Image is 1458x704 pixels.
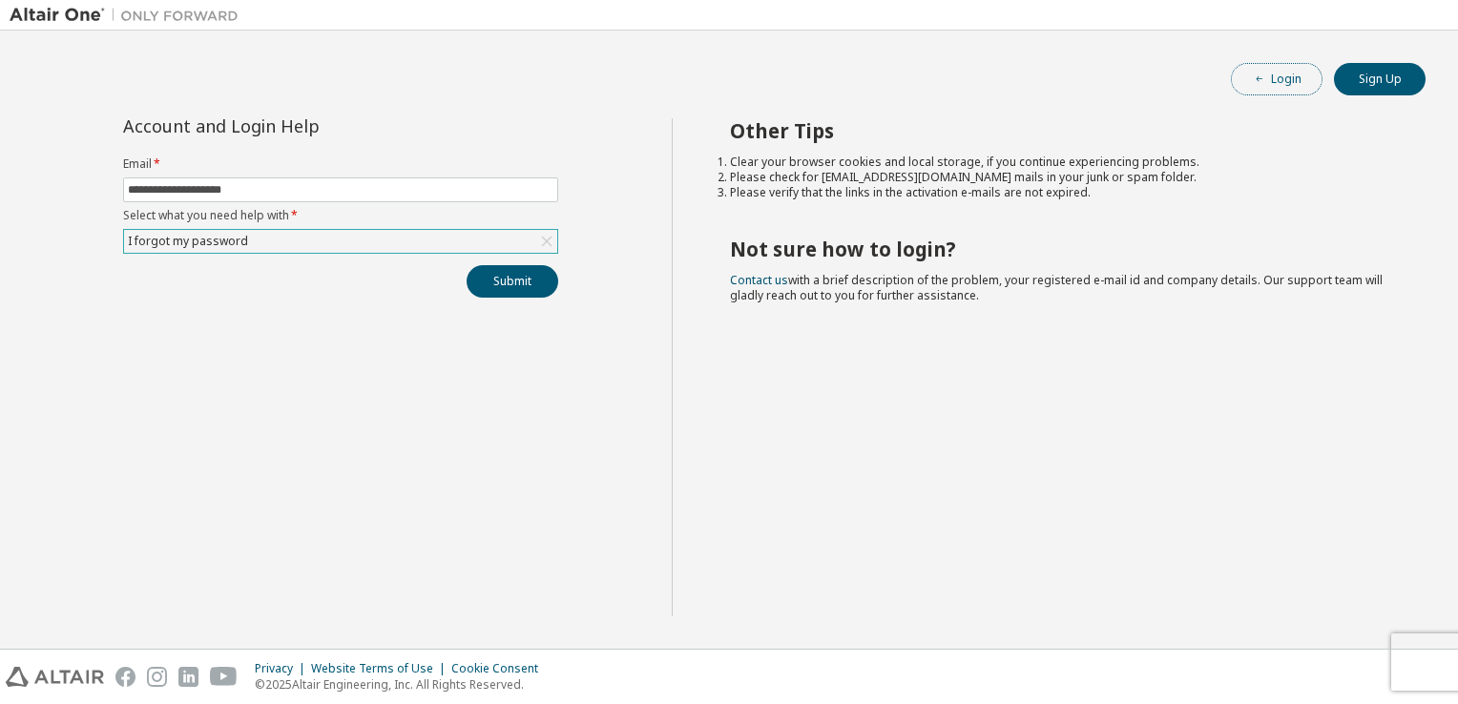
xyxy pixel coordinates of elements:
[6,667,104,687] img: altair_logo.svg
[1231,63,1323,95] button: Login
[730,272,1383,303] span: with a brief description of the problem, your registered e-mail id and company details. Our suppo...
[730,272,788,288] a: Contact us
[730,118,1392,143] h2: Other Tips
[255,676,550,693] p: © 2025 Altair Engineering, Inc. All Rights Reserved.
[730,170,1392,185] li: Please check for [EMAIL_ADDRESS][DOMAIN_NAME] mails in your junk or spam folder.
[730,185,1392,200] li: Please verify that the links in the activation e-mails are not expired.
[147,667,167,687] img: instagram.svg
[10,6,248,25] img: Altair One
[1334,63,1426,95] button: Sign Up
[115,667,135,687] img: facebook.svg
[123,208,558,223] label: Select what you need help with
[311,661,451,676] div: Website Terms of Use
[178,667,198,687] img: linkedin.svg
[451,661,550,676] div: Cookie Consent
[467,265,558,298] button: Submit
[255,661,311,676] div: Privacy
[730,155,1392,170] li: Clear your browser cookies and local storage, if you continue experiencing problems.
[124,230,557,253] div: I forgot my password
[123,118,471,134] div: Account and Login Help
[730,237,1392,261] h2: Not sure how to login?
[125,231,251,252] div: I forgot my password
[210,667,238,687] img: youtube.svg
[123,156,558,172] label: Email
